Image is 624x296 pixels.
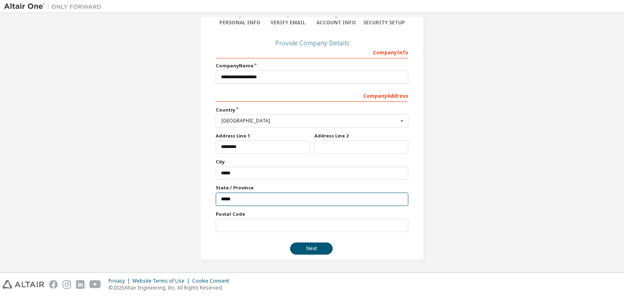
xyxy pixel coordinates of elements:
label: Address Line 2 [314,133,408,139]
img: Altair One [4,2,106,11]
img: instagram.svg [63,280,71,289]
label: State / Province [216,184,408,191]
button: Next [290,242,333,255]
img: altair_logo.svg [2,280,44,289]
div: Provide Company Details [216,41,408,45]
label: City [216,159,408,165]
div: Personal Info [216,19,264,26]
label: Postal Code [216,211,408,217]
img: facebook.svg [49,280,58,289]
div: [GEOGRAPHIC_DATA] [221,118,398,123]
p: © 2025 Altair Engineering, Inc. All Rights Reserved. [108,284,234,291]
img: linkedin.svg [76,280,84,289]
div: Security Setup [360,19,409,26]
label: Country [216,107,408,113]
div: Website Terms of Use [132,278,192,284]
div: Privacy [108,278,132,284]
img: youtube.svg [89,280,101,289]
div: Verify Email [264,19,312,26]
label: Address Line 1 [216,133,310,139]
label: Company Name [216,62,408,69]
div: Cookie Consent [192,278,234,284]
div: Company Info [216,45,408,58]
div: Company Address [216,89,408,102]
div: Account Info [312,19,360,26]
